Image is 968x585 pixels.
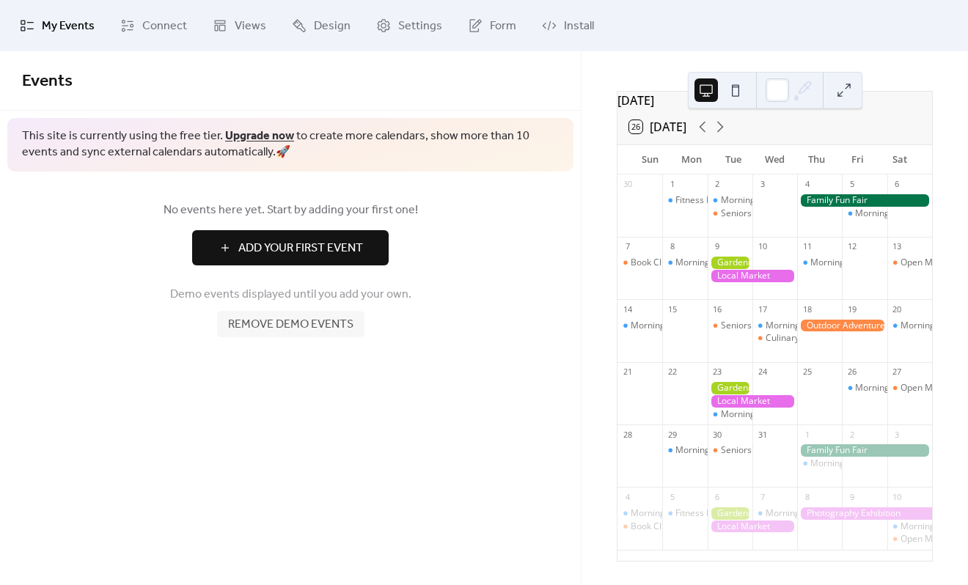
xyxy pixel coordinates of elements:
div: Morning Yoga Bliss [887,520,932,533]
div: Book Club Gathering [617,520,662,533]
div: Thu [796,145,837,174]
a: Upgrade now [225,125,294,147]
span: Demo events displayed until you add your own. [170,286,411,303]
div: Wed [754,145,796,174]
div: Morning Yoga Bliss [842,382,887,394]
a: Form [457,6,527,45]
div: Seniors' Social Tea [708,207,752,220]
div: 9 [712,241,723,252]
div: Seniors' Social Tea [708,320,752,332]
div: Morning Yoga Bliss [752,507,797,520]
span: This site is currently using the free tier. to create more calendars, show more than 10 events an... [22,128,559,161]
a: Add Your First Event [22,230,559,265]
a: My Events [9,6,106,45]
div: Tue [712,145,754,174]
a: Settings [365,6,453,45]
div: 7 [757,491,768,502]
div: Photography Exhibition [797,507,932,520]
div: 9 [846,491,857,502]
div: Fitness Bootcamp [675,194,748,207]
div: Morning Yoga Bliss [675,257,754,269]
div: 6 [712,491,723,502]
div: Open Mic Night [887,257,932,269]
div: Morning Yoga Bliss [617,507,662,520]
div: 12 [846,241,857,252]
div: Mon [671,145,713,174]
div: 8 [667,241,678,252]
div: 10 [892,491,903,502]
div: 15 [667,303,678,314]
a: Design [281,6,362,45]
span: Connect [142,18,187,35]
div: 4 [622,491,633,502]
span: Install [564,18,594,35]
button: 26[DATE] [624,117,692,137]
div: 3 [892,429,903,440]
div: Local Market [708,520,798,533]
div: 5 [667,491,678,502]
div: Family Fun Fair [797,444,932,457]
div: Morning Yoga Bliss [766,507,844,520]
span: Add Your First Event [238,240,363,257]
div: Morning Yoga Bliss [855,207,934,220]
div: Open Mic Night [901,257,964,269]
div: Book Club Gathering [617,257,662,269]
div: Open Mic Night [901,533,964,545]
div: 28 [622,429,633,440]
div: 25 [802,367,813,378]
div: Seniors' Social Tea [708,444,752,457]
div: Book Club Gathering [631,520,715,533]
div: Morning Yoga Bliss [631,320,709,332]
div: Morning Yoga Bliss [752,320,797,332]
button: Remove demo events [217,311,364,337]
div: Morning Yoga Bliss [797,457,842,470]
span: Settings [398,18,442,35]
div: Morning Yoga Bliss [721,408,799,421]
div: Outdoor Adventure Day [797,320,887,332]
div: 6 [892,179,903,190]
div: 3 [757,179,768,190]
a: Install [531,6,605,45]
div: Morning Yoga Bliss [721,194,799,207]
div: Seniors' Social Tea [721,444,798,457]
div: Open Mic Night [901,382,964,394]
div: Sun [629,145,671,174]
div: Gardening Workshop [708,382,752,394]
div: Morning Yoga Bliss [766,320,844,332]
span: Design [314,18,351,35]
div: 26 [846,367,857,378]
div: 10 [757,241,768,252]
span: Events [22,65,73,97]
div: 27 [892,367,903,378]
div: 5 [846,179,857,190]
div: Gardening Workshop [708,507,752,520]
div: Morning Yoga Bliss [810,457,889,470]
div: Morning Yoga Bliss [662,257,707,269]
div: 19 [846,303,857,314]
div: 8 [802,491,813,502]
div: Open Mic Night [887,533,932,545]
div: Morning Yoga Bliss [887,320,932,332]
div: 21 [622,367,633,378]
div: Morning Yoga Bliss [675,444,754,457]
div: Culinary Cooking Class [752,332,797,345]
div: 23 [712,367,723,378]
div: 24 [757,367,768,378]
div: Morning Yoga Bliss [842,207,887,220]
a: Connect [109,6,198,45]
div: 1 [802,429,813,440]
div: Morning Yoga Bliss [617,320,662,332]
div: 30 [712,429,723,440]
div: Sat [879,145,920,174]
span: Form [490,18,516,35]
div: Book Club Gathering [631,257,715,269]
div: Morning Yoga Bliss [708,194,752,207]
div: Fri [837,145,879,174]
div: 4 [802,179,813,190]
div: Morning Yoga Bliss [855,382,934,394]
div: Local Market [708,395,798,408]
div: Morning Yoga Bliss [708,408,752,421]
div: 17 [757,303,768,314]
div: Morning Yoga Bliss [810,257,889,269]
div: [DATE] [617,92,932,109]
